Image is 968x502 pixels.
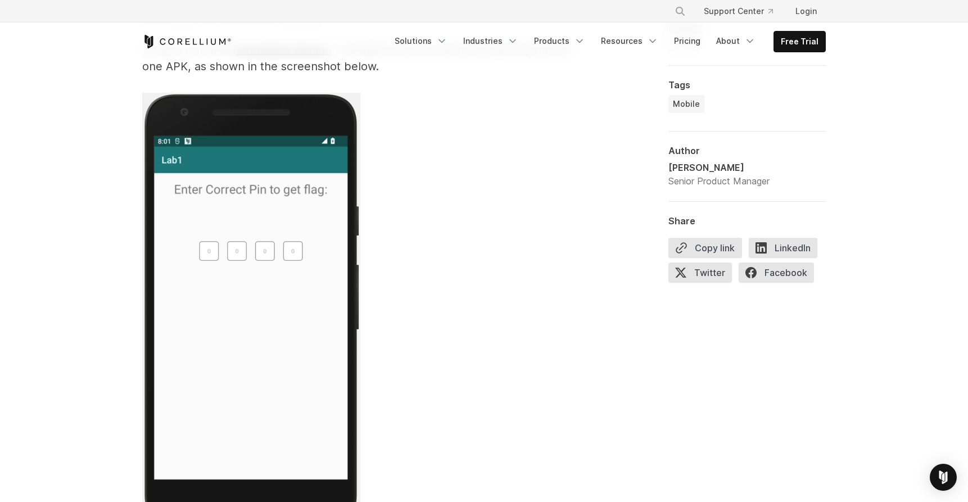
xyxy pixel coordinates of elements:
a: Solutions [388,31,454,51]
div: Navigation Menu [661,1,826,21]
div: Tags [668,79,826,91]
a: LinkedIn [749,238,824,263]
a: Corellium Home [142,35,232,48]
a: About [709,31,762,51]
a: Support Center [695,1,782,21]
a: Pricing [667,31,707,51]
div: Share [668,215,826,227]
button: Search [670,1,690,21]
a: Twitter [668,263,739,287]
a: Products [527,31,592,51]
a: Mobile [668,95,704,113]
a: Facebook [739,263,821,287]
button: Copy link [668,238,742,258]
span: Mobile [673,98,700,110]
a: Industries [456,31,525,51]
div: [PERSON_NAME] [668,161,770,174]
span: Twitter [668,263,732,283]
a: Resources [594,31,665,51]
div: Senior Product Manager [668,174,770,188]
div: Open Intercom Messenger [930,464,957,491]
span: LinkedIn [749,238,817,258]
span: Facebook [739,263,814,283]
a: Free Trial [774,31,825,52]
a: Login [786,1,826,21]
div: Author [668,145,826,156]
div: Navigation Menu [388,31,826,52]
